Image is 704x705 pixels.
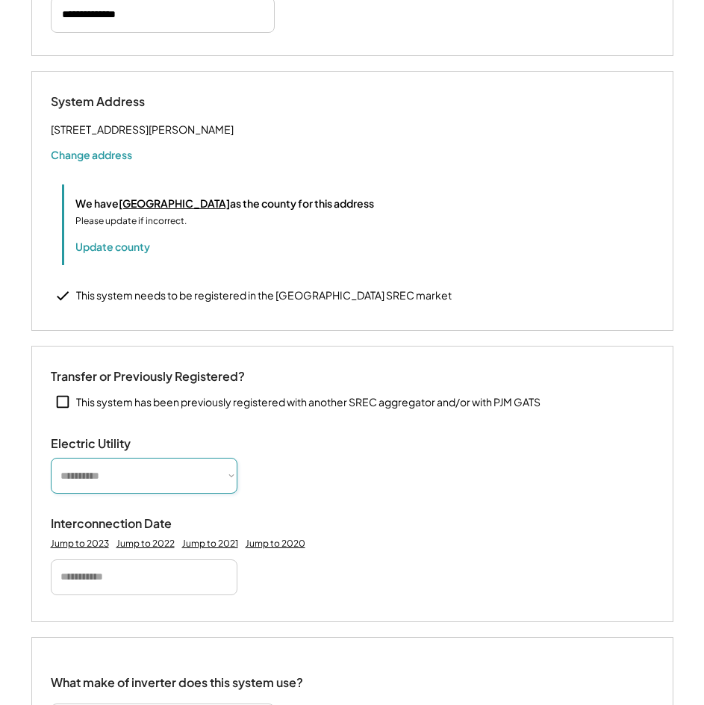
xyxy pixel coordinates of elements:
[51,369,245,385] div: Transfer or Previously Registered?
[76,395,541,410] div: This system has been previously registered with another SREC aggregator and/or with PJM GATS
[182,538,238,550] div: Jump to 2021
[116,538,175,550] div: Jump to 2022
[75,214,187,228] div: Please update if incorrect.
[51,516,200,532] div: Interconnection Date
[76,288,452,303] div: This system needs to be registered in the [GEOGRAPHIC_DATA] SREC market
[75,239,150,254] button: Update county
[51,538,109,550] div: Jump to 2023
[51,94,200,110] div: System Address
[51,120,234,139] div: [STREET_ADDRESS][PERSON_NAME]
[51,660,303,694] div: What make of inverter does this system use?
[51,147,132,162] button: Change address
[246,538,305,550] div: Jump to 2020
[51,436,200,452] div: Electric Utility
[119,196,230,210] u: [GEOGRAPHIC_DATA]
[75,196,374,211] div: We have as the county for this address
